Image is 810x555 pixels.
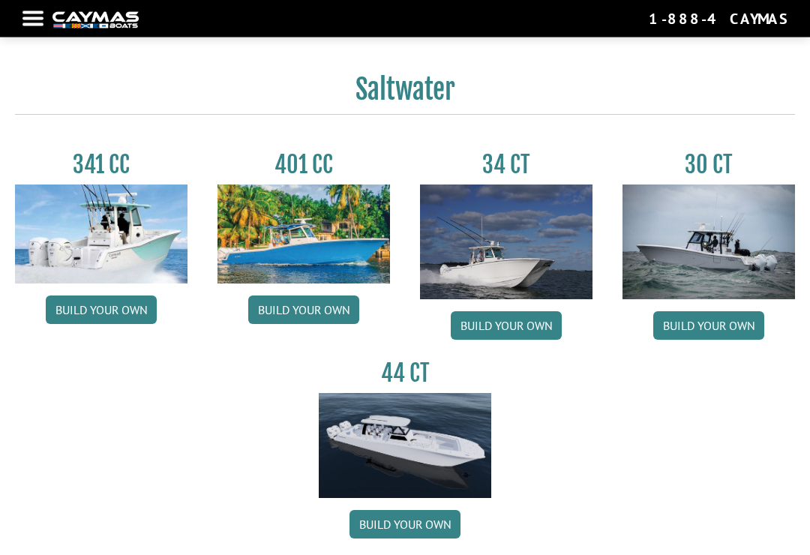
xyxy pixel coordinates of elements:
h2: Saltwater [15,73,795,115]
img: 401CC_thumb.pg.jpg [217,185,390,284]
img: white-logo-c9c8dbefe5ff5ceceb0f0178aa75bf4bb51f6bca0971e226c86eb53dfe498488.png [52,12,139,28]
img: Caymas_34_CT_pic_1.jpg [420,185,592,300]
a: Build your own [451,312,562,340]
h3: 34 CT [420,151,592,179]
h3: 44 CT [319,360,491,388]
a: Build your own [349,511,460,539]
h3: 30 CT [622,151,795,179]
img: 341CC-thumbjpg.jpg [15,185,187,284]
div: 1-888-4CAYMAS [649,9,787,28]
a: Build your own [46,296,157,325]
img: 30_CT_photo_shoot_for_caymas_connect.jpg [622,185,795,300]
img: 44ct_background.png [319,394,491,499]
a: Build your own [653,312,764,340]
h3: 341 CC [15,151,187,179]
h3: 401 CC [217,151,390,179]
a: Build your own [248,296,359,325]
